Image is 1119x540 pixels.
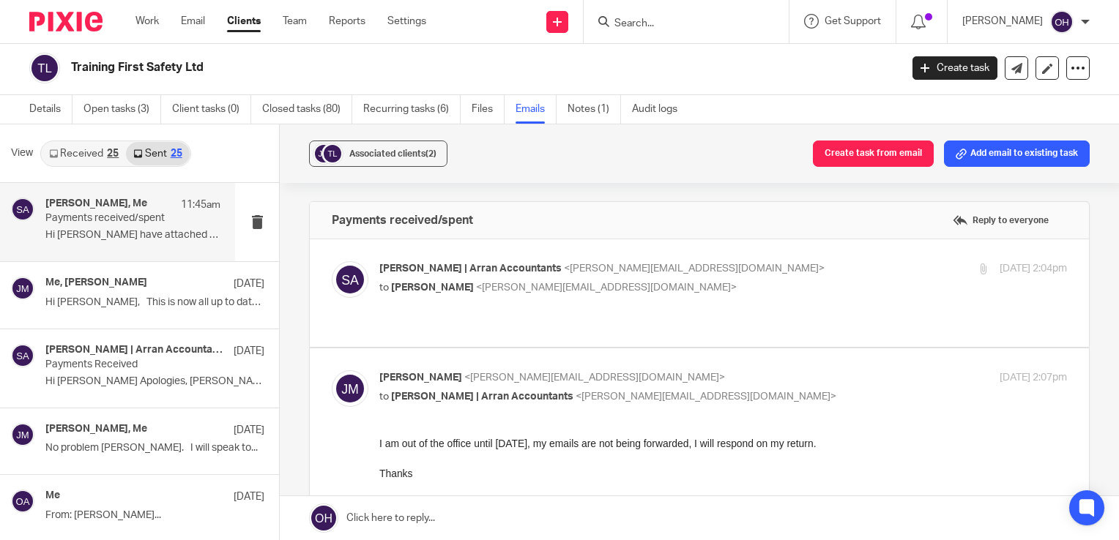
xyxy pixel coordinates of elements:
[379,372,462,383] span: [PERSON_NAME]
[286,402,289,413] a: .
[29,95,73,124] a: Details
[825,16,881,26] span: Get Support
[425,149,436,158] span: (2)
[45,229,220,241] p: Hi [PERSON_NAME] have attached an updated...
[332,261,368,298] img: svg%3E
[71,60,726,75] h2: Training First Safety Ltd
[1000,370,1067,386] p: [DATE] 2:07pm
[309,140,447,167] button: Associated clients(2)
[632,95,688,124] a: Audit logs
[391,282,474,293] span: [PERSON_NAME]
[379,263,562,274] span: [PERSON_NAME] | Arran Accountants
[332,213,473,228] h4: Payments received/spent
[42,142,126,165] a: Received25
[11,277,34,300] img: svg%3E
[564,263,825,274] span: <[PERSON_NAME][EMAIL_ADDRESS][DOMAIN_NAME]>
[99,387,143,399] a: Linkedin
[11,423,34,446] img: svg%3E
[329,14,365,29] a: Reports
[944,140,1090,167] button: Add email to existing task
[472,95,505,124] a: Files
[391,391,573,402] span: [PERSON_NAME] | Arran Accountants
[11,344,34,367] img: svg%3E
[45,375,264,388] p: Hi [PERSON_NAME] Apologies, [PERSON_NAME] has been on annual...
[363,95,461,124] a: Recurring tasks (6)
[234,344,264,359] p: [DATE]
[135,14,159,29] a: Work
[962,14,1043,29] p: [PERSON_NAME]
[813,140,934,167] button: Create task from email
[45,442,264,454] p: No problem [PERSON_NAME]. I will speak to...
[332,370,368,407] img: svg%3E
[349,149,436,158] span: Associated clients
[181,198,220,212] p: 11:45am
[313,143,335,165] img: svg%3E
[476,282,737,293] span: <[PERSON_NAME][EMAIL_ADDRESS][DOMAIN_NAME]>
[45,198,147,210] h4: [PERSON_NAME], Me
[387,14,426,29] a: Settings
[126,372,215,384] a: [DOMAIN_NAME]
[576,391,836,402] span: <[PERSON_NAME][EMAIL_ADDRESS][DOMAIN_NAME]>
[379,282,389,293] span: to
[949,209,1052,231] label: Reply to everyone
[613,18,745,31] input: Search
[45,423,147,435] h4: [PERSON_NAME], Me
[568,95,621,124] a: Notes (1)
[1000,261,1067,277] p: [DATE] 2:04pm
[283,14,307,29] a: Team
[45,277,147,289] h4: Me, [PERSON_NAME]
[234,277,264,291] p: [DATE]
[264,402,286,413] a: here
[171,149,182,159] div: 25
[11,146,33,161] span: View
[45,359,220,371] p: Payments Received
[912,56,997,80] a: Create task
[172,95,251,124] a: Client tasks (0)
[379,391,389,402] span: to
[321,143,343,165] img: svg%3E
[516,95,557,124] a: Emails
[29,53,60,83] img: svg%3E
[234,423,264,438] p: [DATE]
[45,490,60,502] h4: Me
[45,509,264,522] p: From: [PERSON_NAME]...
[1050,10,1074,34] img: svg%3E
[227,14,261,29] a: Clients
[107,149,119,159] div: 25
[11,198,34,221] img: svg%3E
[11,490,34,513] img: svg%3E
[126,142,189,165] a: Sent25
[234,490,264,504] p: [DATE]
[83,95,161,124] a: Open tasks (3)
[45,212,185,225] p: Payments received/spent
[45,344,226,356] h4: [PERSON_NAME] | Arran Accountants
[29,12,103,31] img: Pixie
[262,95,352,124] a: Closed tasks (80)
[181,14,205,29] a: Email
[45,296,264,309] p: Hi [PERSON_NAME], This is now all up to date. ...
[464,372,725,383] span: <[PERSON_NAME][EMAIL_ADDRESS][DOMAIN_NAME]>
